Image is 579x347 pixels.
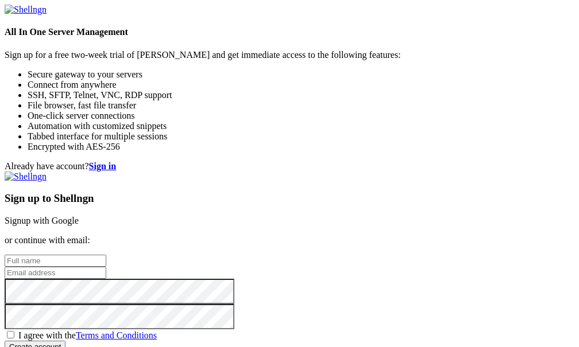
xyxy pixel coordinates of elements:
h3: Sign up to Shellngn [5,192,574,205]
img: Shellngn [5,171,47,182]
li: Automation with customized snippets [28,121,574,131]
input: I agree with theTerms and Conditions [7,331,14,338]
a: Terms and Conditions [76,330,157,340]
div: Already have account? [5,161,574,171]
a: Sign in [89,161,117,171]
input: Full name [5,255,106,267]
span: I agree with the [18,330,157,340]
li: Connect from anywhere [28,80,574,90]
li: Secure gateway to your servers [28,69,574,80]
li: Encrypted with AES-256 [28,142,574,152]
a: Signup with Google [5,216,79,225]
h4: All In One Server Management [5,27,574,37]
img: Shellngn [5,5,47,15]
p: Sign up for a free two-week trial of [PERSON_NAME] and get immediate access to the following feat... [5,50,574,60]
p: or continue with email: [5,235,574,245]
input: Email address [5,267,106,279]
li: One-click server connections [28,111,574,121]
li: SSH, SFTP, Telnet, VNC, RDP support [28,90,574,100]
li: File browser, fast file transfer [28,100,574,111]
li: Tabbed interface for multiple sessions [28,131,574,142]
